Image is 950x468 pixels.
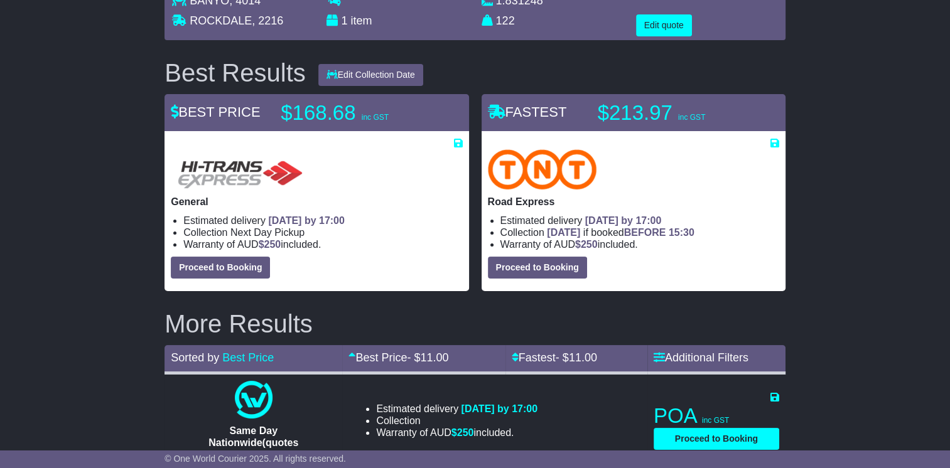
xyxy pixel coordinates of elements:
[624,227,666,238] span: BEFORE
[235,381,273,418] img: One World Courier: Same Day Nationwide(quotes take 0.5-1 hour)
[281,100,438,125] p: $168.68
[259,239,281,250] span: $
[268,215,345,226] span: [DATE] by 17:00
[318,64,423,86] button: Edit Collection Date
[585,215,662,226] span: [DATE] by 17:00
[341,14,347,27] span: 1
[171,351,219,364] span: Sorted by
[500,215,779,226] li: Estimated delivery
[348,351,448,364] a: Best Price- $11.00
[654,428,779,450] button: Proceed to Booking
[512,351,597,364] a: Fastest- $11.00
[457,427,474,438] span: 250
[547,227,694,238] span: if booked
[702,416,729,425] span: inc GST
[488,104,567,120] span: FASTEST
[183,226,462,238] li: Collection
[376,427,537,439] li: Warranty of AUD included.
[171,104,260,120] span: BEST PRICE
[165,454,346,464] span: © One World Courier 2025. All rights reserved.
[488,149,597,189] img: TNT Domestic: Road Express
[171,196,462,208] p: General
[165,310,785,338] h2: More Results
[420,351,448,364] span: 11.00
[500,238,779,250] li: Warranty of AUD included.
[350,14,372,27] span: item
[581,239,598,250] span: 250
[230,227,305,238] span: Next Day Pickup
[575,239,598,250] span: $
[462,403,538,414] span: [DATE] by 17:00
[171,149,308,189] img: HiTrans (Machship): General
[264,239,281,250] span: 250
[636,14,692,36] button: Edit quote
[654,351,748,364] a: Additional Filters
[222,351,274,364] a: Best Price
[496,14,515,27] span: 122
[547,227,580,238] span: [DATE]
[252,14,283,27] span: , 2216
[362,113,389,122] span: inc GST
[183,215,462,226] li: Estimated delivery
[407,351,448,364] span: - $
[678,113,705,122] span: inc GST
[158,59,312,87] div: Best Results
[171,257,270,279] button: Proceed to Booking
[208,425,298,460] span: Same Day Nationwide(quotes take 0.5-1 hour)
[488,196,779,208] p: Road Express
[569,351,597,364] span: 11.00
[183,238,462,250] li: Warranty of AUD included.
[376,403,537,415] li: Estimated delivery
[500,226,779,238] li: Collection
[376,415,537,427] li: Collection
[654,403,779,428] p: POA
[488,257,587,279] button: Proceed to Booking
[190,14,252,27] span: ROCKDALE
[556,351,597,364] span: - $
[598,100,755,125] p: $213.97
[451,427,474,438] span: $
[669,227,694,238] span: 15:30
